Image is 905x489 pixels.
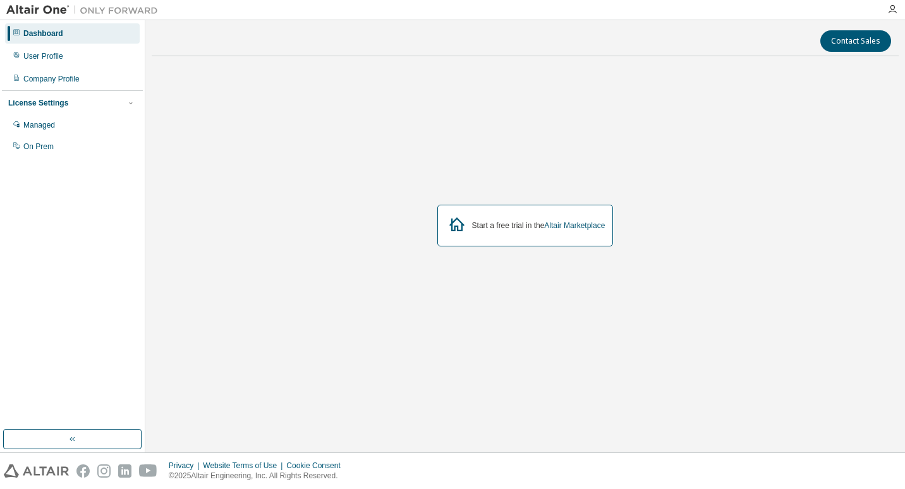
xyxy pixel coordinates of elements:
img: facebook.svg [76,464,90,478]
button: Contact Sales [820,30,891,52]
img: youtube.svg [139,464,157,478]
div: Company Profile [23,74,80,84]
div: On Prem [23,142,54,152]
img: instagram.svg [97,464,111,478]
img: Altair One [6,4,164,16]
div: Start a free trial in the [472,220,605,231]
img: altair_logo.svg [4,464,69,478]
p: © 2025 Altair Engineering, Inc. All Rights Reserved. [169,471,348,481]
div: Website Terms of Use [203,461,286,471]
div: User Profile [23,51,63,61]
div: Cookie Consent [286,461,348,471]
div: License Settings [8,98,68,108]
div: Managed [23,120,55,130]
a: Altair Marketplace [544,221,605,230]
img: linkedin.svg [118,464,131,478]
div: Privacy [169,461,203,471]
div: Dashboard [23,28,63,39]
